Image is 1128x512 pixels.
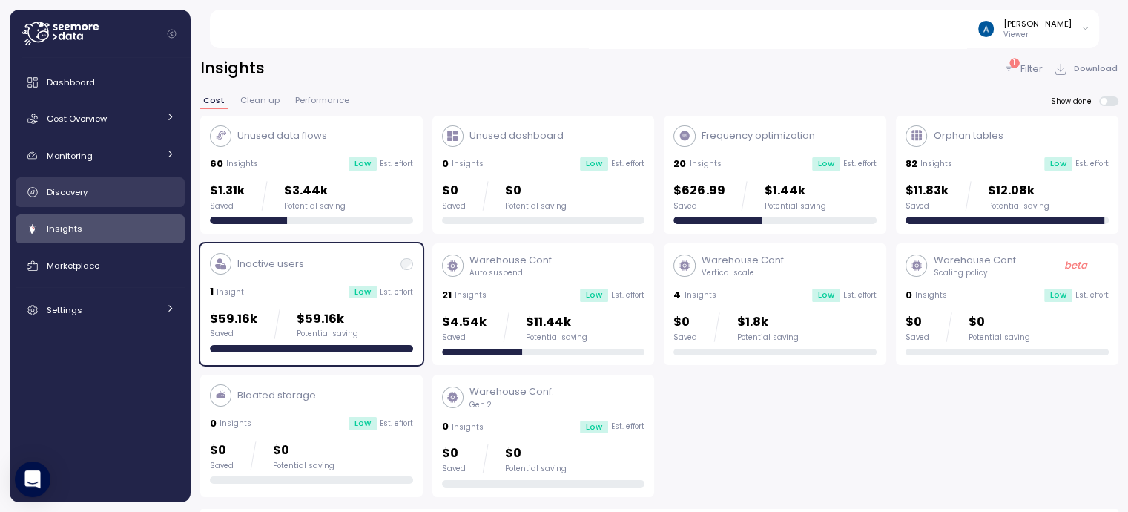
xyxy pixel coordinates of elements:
p: Insights [220,419,251,429]
p: Insights [920,159,952,169]
p: 0 [442,419,449,434]
div: Low [349,417,377,430]
p: Inactive users [237,257,304,272]
div: Potential saving [764,201,825,211]
p: Insights [689,159,721,169]
span: Insights [47,223,82,234]
button: Download [1052,58,1118,79]
div: Saved [210,461,234,471]
p: Est. effort [1075,159,1109,169]
p: beta [1064,258,1087,273]
p: $0 [505,181,567,201]
div: Low [580,157,608,171]
button: Collapse navigation [162,28,181,39]
span: Discovery [47,186,88,198]
div: Saved [442,332,487,343]
p: $3.44k [284,181,346,201]
a: Settings [16,295,185,325]
div: Potential saving [297,329,358,339]
p: $1.8k [736,312,798,332]
div: [PERSON_NAME] [1003,18,1072,30]
p: $0 [505,444,567,464]
p: Est. effort [843,159,877,169]
p: 60 [210,157,223,171]
div: Saved [673,332,697,343]
div: Potential saving [505,201,567,211]
p: Warehouse Conf. [469,253,554,268]
p: $0 [969,312,1030,332]
p: Est. effort [611,290,644,301]
p: Warehouse Conf. [702,253,786,268]
a: Monitoring [16,141,185,171]
span: Marketplace [47,260,99,272]
p: Warehouse Conf. [469,384,554,399]
div: Open Intercom Messenger [15,462,50,497]
p: $12.08k [988,181,1049,201]
div: Low [812,157,840,171]
p: $59.16k [297,309,358,329]
p: 21 [442,288,452,303]
p: $4.54k [442,312,487,332]
p: $1.31k [210,181,245,201]
p: Est. effort [611,421,644,432]
p: Warehouse Conf. [934,253,1018,268]
p: Insights [455,290,487,301]
span: Cost [203,96,225,105]
a: Dashboard [16,68,185,97]
div: Potential saving [284,201,346,211]
p: Frequency optimization [702,128,815,143]
img: ACg8ocJGj9tIYuXkEaAORFenVWdzFclExcKVBuzKkWUagz_5b5SLMw=s96-c [978,21,994,36]
div: Potential saving [526,332,587,343]
p: Est. effort [1075,290,1109,301]
p: Gen 2 [469,400,554,410]
a: Cost Overview [16,104,185,134]
p: Insights [226,159,258,169]
div: Saved [442,464,466,474]
div: Saved [210,329,257,339]
div: Low [349,286,377,299]
div: Saved [906,332,929,343]
p: 0 [906,288,912,303]
div: Potential saving [969,332,1030,343]
p: Est. effort [611,159,644,169]
div: Potential saving [988,201,1049,211]
div: Low [1044,289,1072,302]
p: $0 [273,441,334,461]
p: $59.16k [210,309,257,329]
div: Low [580,421,608,434]
p: Unused dashboard [469,128,564,143]
p: $626.99 [673,181,725,201]
p: Est. effort [380,287,413,298]
div: Low [580,289,608,302]
div: Low [349,157,377,171]
div: Saved [442,201,466,211]
p: $11.83k [906,181,949,201]
span: Clean up [240,96,280,105]
p: $0 [906,312,929,332]
span: Dashboard [47,76,95,88]
p: Filter [1020,62,1043,76]
span: Monitoring [47,150,93,162]
p: Scaling policy [934,268,1018,278]
p: Est. effort [380,159,413,169]
p: Est. effort [380,419,413,429]
p: Unused data flows [237,128,327,143]
p: $0 [673,312,697,332]
p: Insights [452,159,484,169]
span: Performance [295,96,349,105]
p: Insights [452,422,484,433]
span: Cost Overview [47,113,107,125]
p: $0 [442,444,466,464]
p: Insights [915,290,947,301]
p: 4 [673,288,681,303]
span: Show done [1051,96,1099,106]
p: Auto suspend [469,268,554,278]
a: Insights [16,214,185,244]
p: $1.44k [764,181,825,201]
p: 0 [210,416,217,431]
div: Potential saving [273,461,334,471]
div: Saved [673,201,725,211]
div: Low [1044,157,1072,171]
div: Saved [906,201,949,211]
p: 1 [210,284,214,299]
